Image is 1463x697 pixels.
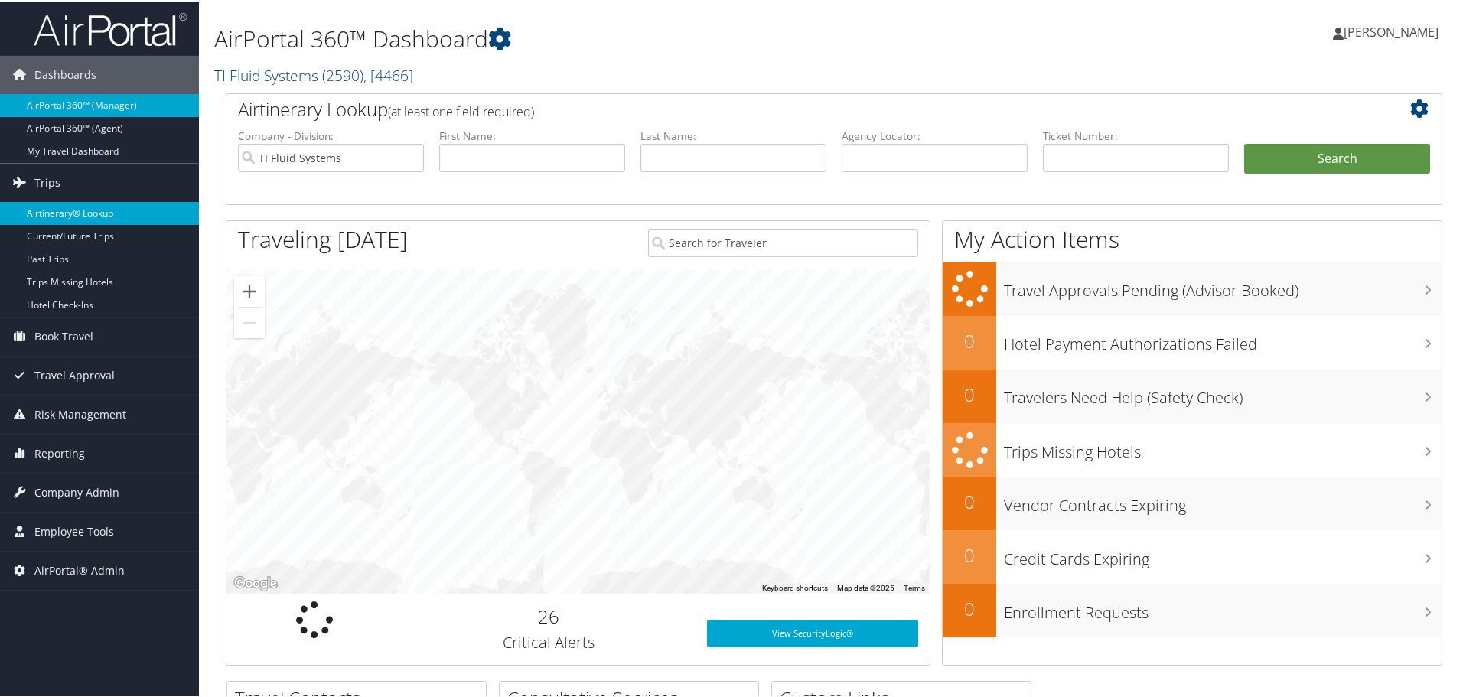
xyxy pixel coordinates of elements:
[238,127,424,142] label: Company - Division:
[322,64,363,84] span: ( 2590 )
[34,394,126,432] span: Risk Management
[230,572,281,592] a: Open this area in Google Maps (opens a new window)
[648,227,918,256] input: Search for Traveler
[904,582,925,591] a: Terms (opens in new tab)
[34,316,93,354] span: Book Travel
[943,541,996,567] h2: 0
[388,102,534,119] span: (at least one field required)
[707,618,918,646] a: View SecurityLogic®
[238,95,1329,121] h2: Airtinerary Lookup
[943,582,1442,636] a: 0Enrollment Requests
[234,306,265,337] button: Zoom out
[34,511,114,549] span: Employee Tools
[1244,142,1430,173] button: Search
[34,54,96,93] span: Dashboards
[414,630,684,652] h3: Critical Alerts
[34,162,60,200] span: Trips
[1004,271,1442,300] h3: Travel Approvals Pending (Advisor Booked)
[842,127,1028,142] label: Agency Locator:
[214,21,1041,54] h1: AirPortal 360™ Dashboard
[640,127,826,142] label: Last Name:
[34,433,85,471] span: Reporting
[943,314,1442,368] a: 0Hotel Payment Authorizations Failed
[943,368,1442,422] a: 0Travelers Need Help (Safety Check)
[1004,593,1442,622] h3: Enrollment Requests
[943,222,1442,254] h1: My Action Items
[1043,127,1229,142] label: Ticket Number:
[1004,378,1442,407] h3: Travelers Need Help (Safety Check)
[34,550,125,588] span: AirPortal® Admin
[363,64,413,84] span: , [ 4466 ]
[943,487,996,513] h2: 0
[1004,539,1442,568] h3: Credit Cards Expiring
[943,475,1442,529] a: 0Vendor Contracts Expiring
[837,582,894,591] span: Map data ©2025
[943,529,1442,582] a: 0Credit Cards Expiring
[943,594,996,620] h2: 0
[1004,486,1442,515] h3: Vendor Contracts Expiring
[34,355,115,393] span: Travel Approval
[34,10,187,46] img: airportal-logo.png
[943,380,996,406] h2: 0
[1344,22,1439,39] span: [PERSON_NAME]
[1004,324,1442,353] h3: Hotel Payment Authorizations Failed
[238,222,408,254] h1: Traveling [DATE]
[234,275,265,305] button: Zoom in
[439,127,625,142] label: First Name:
[943,260,1442,314] a: Travel Approvals Pending (Advisor Booked)
[1333,8,1454,54] a: [PERSON_NAME]
[414,602,684,628] h2: 26
[1004,432,1442,461] h3: Trips Missing Hotels
[943,422,1442,476] a: Trips Missing Hotels
[762,581,828,592] button: Keyboard shortcuts
[34,472,119,510] span: Company Admin
[230,572,281,592] img: Google
[214,64,413,84] a: TI Fluid Systems
[943,327,996,353] h2: 0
